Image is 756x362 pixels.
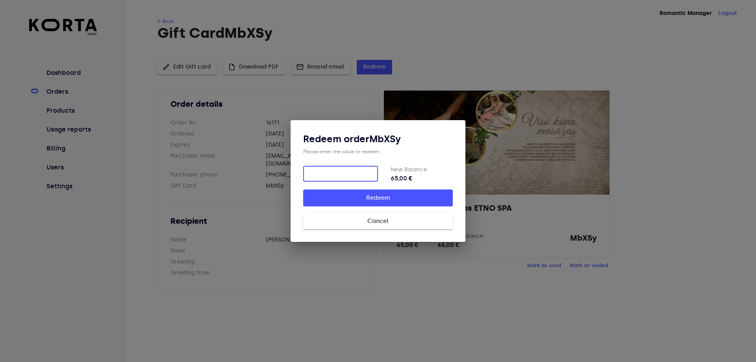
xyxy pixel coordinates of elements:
button: Redeem [303,189,453,206]
div: Please enter the value to redeem: [303,149,453,155]
strong: 65,00 € [391,174,453,183]
h3: Redeem order MbXSy [303,133,453,145]
label: New Balance [391,166,427,173]
span: Redeem [316,193,440,203]
span: Cancel [316,216,440,226]
button: Cancel [303,213,453,229]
